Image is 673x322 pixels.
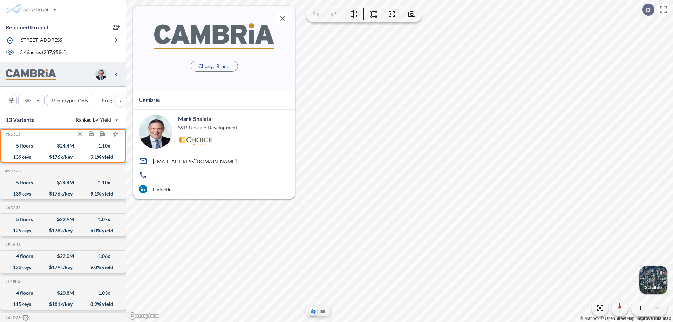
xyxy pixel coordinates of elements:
img: user logo [139,115,172,149]
a: LinkedIn [139,185,290,193]
button: Change Brand [191,61,238,72]
p: 13 Variants [6,116,34,124]
a: Mapbox [580,316,599,321]
button: Site [18,95,45,106]
img: BrandImage [6,69,56,80]
button: Site Plan [319,307,327,315]
p: Renamed Project [6,23,49,31]
p: Change Brand [198,63,230,70]
p: Cambria [139,95,160,104]
img: BrandImage [154,23,274,49]
img: user logo [95,69,107,80]
button: Program [96,95,134,106]
h5: Click to copy the code [4,169,21,173]
p: D [646,7,650,13]
button: Switcher ImageSatellite [639,266,667,294]
p: SVP, Upscale Development [178,124,237,131]
a: [EMAIL_ADDRESS][DOMAIN_NAME] [139,157,290,165]
a: OpenStreetMap [600,316,634,321]
h5: Click to copy the code [4,279,21,284]
img: Logo [178,137,213,145]
h5: Click to copy the code [4,242,21,247]
p: LinkedIn [153,186,172,192]
p: Prototypes Only [52,97,88,104]
button: Ranked by Yield [70,114,123,125]
a: Mapbox homepage [128,312,159,320]
p: Mark Shalala [178,115,211,123]
p: Satellite [645,285,662,290]
h5: Click to copy the code [4,315,29,321]
p: Site [24,97,32,104]
p: [EMAIL_ADDRESS][DOMAIN_NAME] [153,158,237,164]
button: Aerial View [309,307,317,315]
h5: Click to copy the code [4,132,21,137]
p: Program [102,97,121,104]
p: 5.46 acres ( 237,958 sf) [20,49,67,56]
a: Improve this map [637,316,671,321]
button: Prototypes Only [46,95,94,106]
p: [STREET_ADDRESS] [20,36,63,45]
h5: Click to copy the code [4,205,21,210]
span: Yield [100,116,111,123]
img: Switcher Image [639,266,667,294]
